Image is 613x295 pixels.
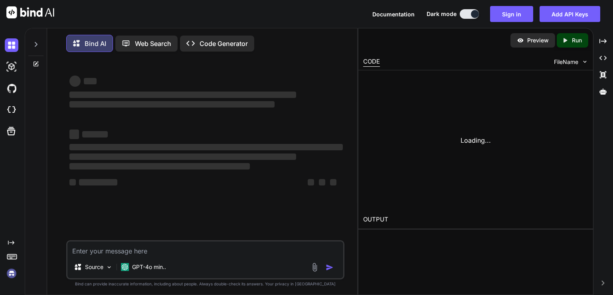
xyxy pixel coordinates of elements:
span: ‌ [319,179,325,185]
span: ‌ [69,179,76,185]
span: ‌ [69,130,79,139]
span: ‌ [84,78,97,84]
img: cloudideIcon [5,103,18,117]
button: Documentation [372,10,415,18]
span: ‌ [69,76,81,87]
p: Web Search [135,39,171,48]
div: Loading... [363,75,588,205]
span: Documentation [372,11,415,18]
span: ‌ [330,179,336,185]
span: ‌ [79,179,117,185]
span: ‌ [82,131,108,138]
img: GPT-4o mini [121,263,129,271]
span: ‌ [69,92,297,98]
p: Bind can provide inaccurate information, including about people. Always double-check its answers.... [66,281,344,287]
div: CODE [363,57,380,67]
p: Preview [527,36,549,44]
img: darkAi-studio [5,60,18,74]
h2: OUTPUT [358,210,593,229]
span: ‌ [69,101,275,108]
span: ‌ [308,179,314,185]
img: Bind AI [6,6,54,18]
span: ‌ [69,144,343,150]
p: GPT-4o min.. [132,263,166,271]
p: Bind AI [85,39,106,48]
p: Code Generator [200,39,248,48]
button: Sign in [490,6,533,22]
span: Dark mode [427,10,457,18]
span: ‌ [69,153,297,160]
img: signin [5,267,18,280]
img: darkChat [5,38,18,52]
img: attachment [310,263,319,272]
img: githubDark [5,82,18,95]
p: Source [85,263,103,271]
img: preview [517,37,524,44]
p: Run [572,36,582,44]
span: ‌ [69,163,250,169]
span: FileName [554,58,578,66]
img: chevron down [581,58,588,65]
img: Pick Models [106,264,113,271]
button: Add API Keys [540,6,600,22]
img: icon [326,263,334,271]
